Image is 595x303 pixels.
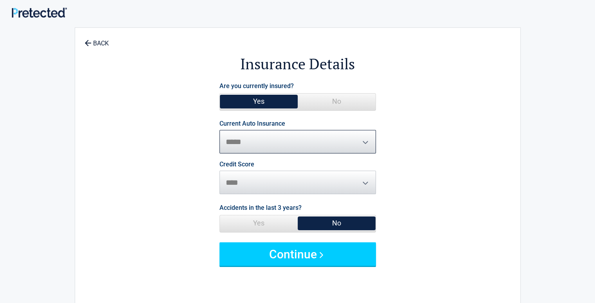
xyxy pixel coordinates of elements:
span: No [298,94,376,109]
span: Yes [220,94,298,109]
label: Current Auto Insurance [219,121,285,127]
a: BACK [83,33,110,47]
h2: Insurance Details [118,54,477,74]
img: Main Logo [12,7,67,18]
span: Yes [220,215,298,231]
button: Continue [219,242,376,266]
span: No [298,215,376,231]
label: Credit Score [219,161,254,168]
label: Are you currently insured? [219,81,294,91]
label: Accidents in the last 3 years? [219,202,302,213]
